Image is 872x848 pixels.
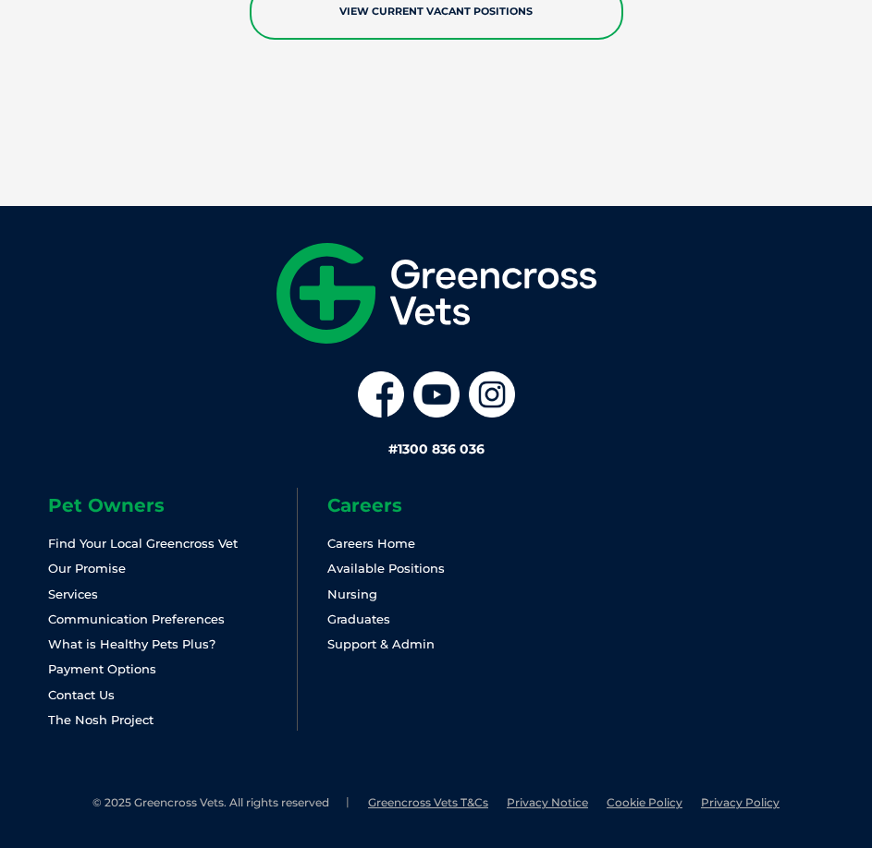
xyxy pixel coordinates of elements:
[48,496,297,515] h6: Pet Owners
[368,795,488,809] a: Greencross Vets T&Cs
[388,441,398,457] span: #
[48,587,98,601] a: Services
[607,795,682,809] a: Cookie Policy
[48,612,225,626] a: Communication Preferences
[327,587,377,601] a: Nursing
[48,636,215,651] a: What is Healthy Pets Plus?
[507,795,588,809] a: Privacy Notice
[327,496,575,515] h6: Careers
[327,636,435,651] a: Support & Admin
[701,795,780,809] a: Privacy Policy
[48,712,154,727] a: The Nosh Project
[48,561,126,575] a: Our Promise
[327,536,415,551] a: Careers Home
[48,536,238,551] a: Find Your Local Greencross Vet
[388,441,485,457] a: #1300 836 036
[48,661,156,676] a: Payment Options
[92,795,350,811] li: © 2025 Greencross Vets. All rights reserved
[327,612,390,626] a: Graduates
[48,687,115,702] a: Contact Us
[327,561,445,575] a: Available Positions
